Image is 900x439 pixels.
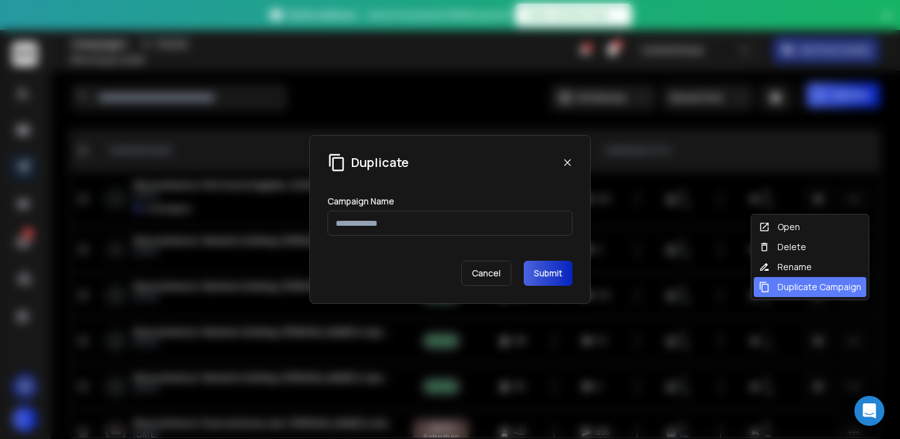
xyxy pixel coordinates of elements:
[759,281,861,293] div: Duplicate Campaign
[759,241,806,253] div: Delete
[854,396,884,426] div: Open Intercom Messenger
[327,197,394,206] label: Campaign Name
[759,221,800,233] div: Open
[524,261,572,286] button: Submit
[461,261,511,286] p: Cancel
[759,261,812,273] div: Rename
[351,154,409,171] h1: Duplicate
